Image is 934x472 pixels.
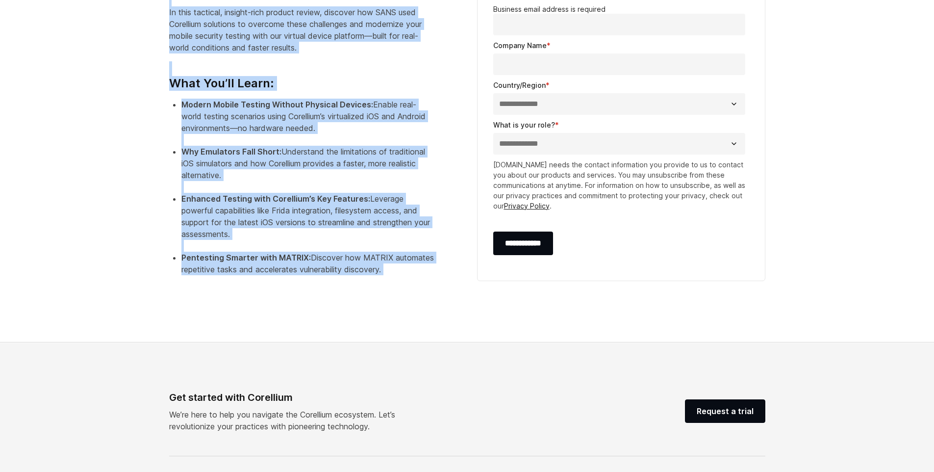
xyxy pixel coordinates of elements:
[181,253,311,262] strong: Pentesting Smarter with MATRIX:
[181,100,373,109] strong: Modern Mobile Testing Without Physical Devices:
[181,147,281,157] strong: Why Emulators Fall Short:
[504,202,550,210] a: Privacy Policy
[181,252,434,287] li: Discover how MATRIX automates repetitive tasks and accelerates vulnerability discovery.
[181,146,434,193] li: Understand the limitations of traditional iOS simulators and how Corellium provides a faster, mor...
[181,99,434,146] li: Enable real-world testing scenarios using Corellium’s virtualized iOS and Android environments—no...
[685,399,765,423] a: Request a trial
[493,81,546,89] span: Country/Region
[493,5,749,14] legend: Business email address is required
[493,41,547,50] span: Company Name
[169,390,420,405] div: Get started with Corellium
[169,61,434,91] h4: What You’ll Learn:
[493,121,555,129] span: What is your role?
[181,193,434,252] li: Leverage powerful capabilities like Frida integration, filesystem access, and support for the lat...
[493,159,749,211] p: [DOMAIN_NAME] needs the contact information you provide to us to contact you about our products a...
[169,409,420,432] p: We’re here to help you navigate the Corellium ecosystem. Let’s revolutionize your practices with ...
[181,194,370,204] strong: Enhanced Testing with Corellium’s Key Features:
